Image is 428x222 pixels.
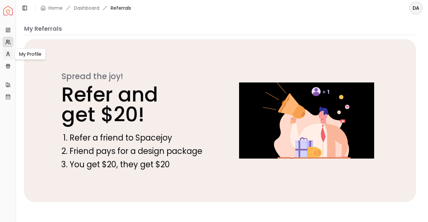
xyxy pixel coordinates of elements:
a: Home [48,5,63,11]
span: Referrals [111,5,131,11]
li: Friend pays for a design package [70,146,205,157]
p: My Referrals [24,24,416,33]
button: DA [409,1,423,15]
div: My Profile [15,48,46,60]
p: Refer and get $20! [62,84,205,125]
li: You get $20, they get $20 [70,159,205,170]
img: Spacejoy Logo [3,6,13,15]
li: Refer a friend to Spacejoy [70,133,205,143]
a: Dashboard [74,5,99,11]
nav: breadcrumb [40,5,131,11]
a: Spacejoy [3,6,13,15]
img: Referral callout [224,82,389,159]
span: DA [410,2,422,14]
p: Spread the joy! [62,71,205,82]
